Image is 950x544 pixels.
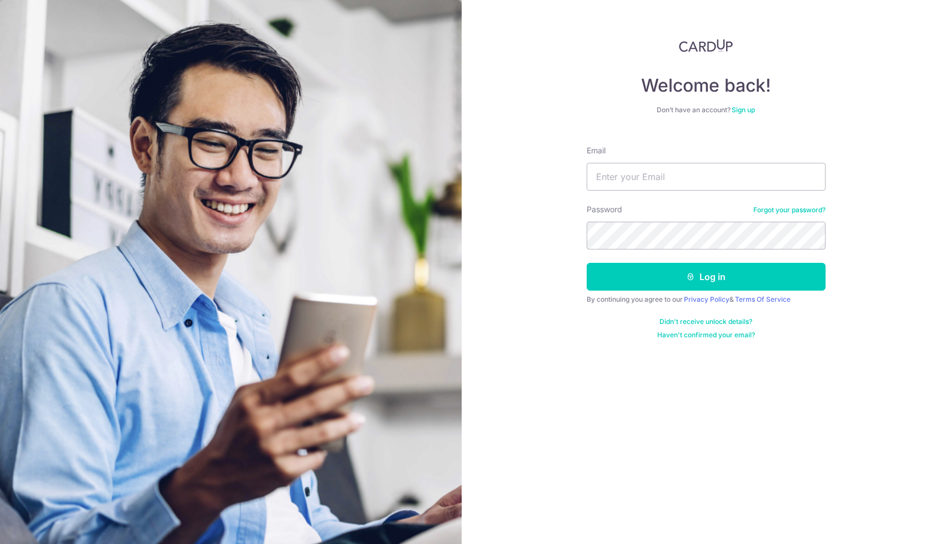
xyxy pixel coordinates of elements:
[657,331,755,340] a: Haven't confirmed your email?
[735,295,791,303] a: Terms Of Service
[684,295,729,303] a: Privacy Policy
[587,204,622,215] label: Password
[587,106,826,114] div: Don’t have an account?
[587,74,826,97] h4: Welcome back!
[587,145,606,156] label: Email
[679,39,733,52] img: CardUp Logo
[659,317,752,326] a: Didn't receive unlock details?
[587,295,826,304] div: By continuing you agree to our &
[587,163,826,191] input: Enter your Email
[753,206,826,214] a: Forgot your password?
[587,263,826,291] button: Log in
[732,106,755,114] a: Sign up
